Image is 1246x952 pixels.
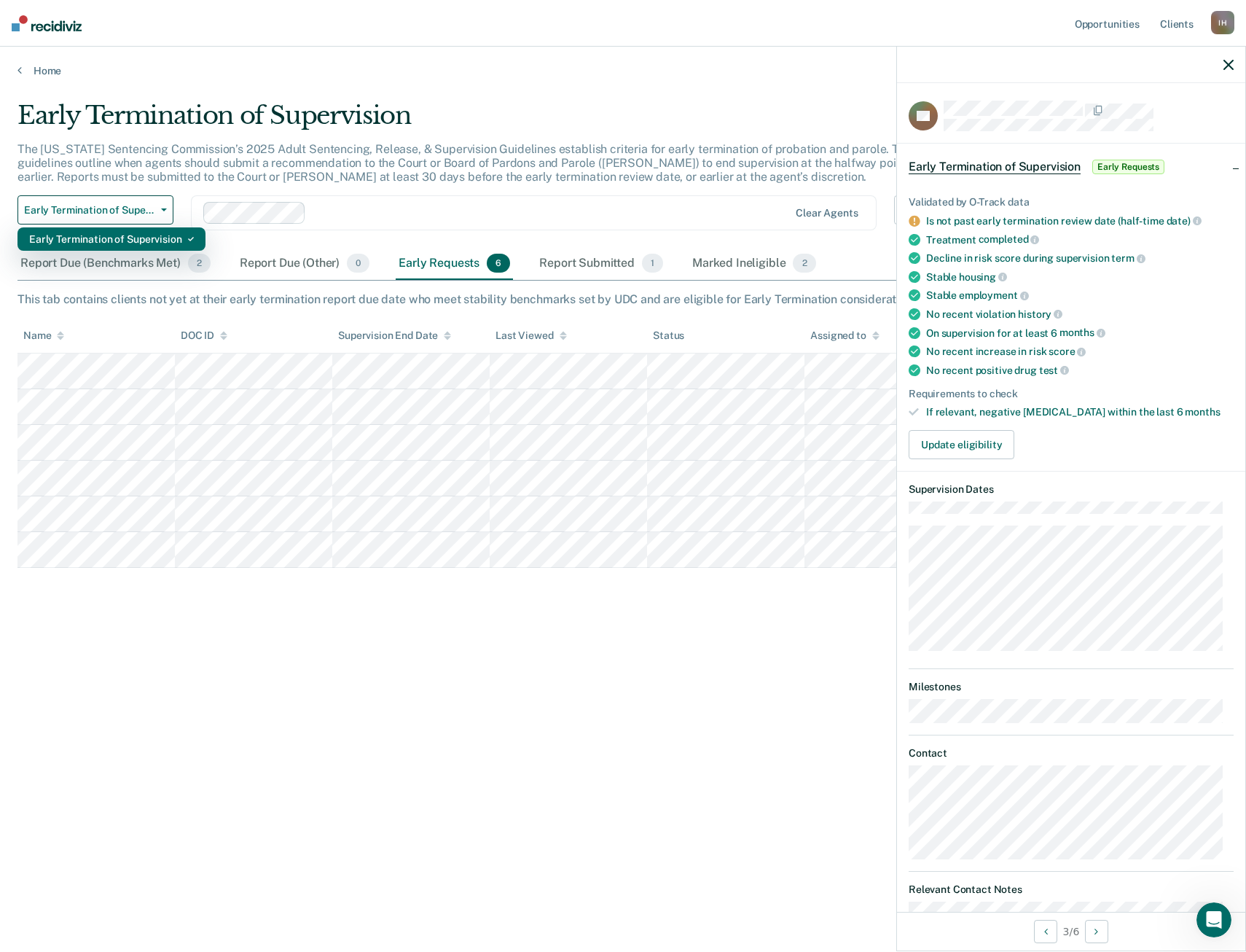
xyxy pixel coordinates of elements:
[181,329,227,342] div: DOC ID
[793,254,815,273] span: 2
[12,15,82,31] img: Recidiviz
[29,227,194,251] div: Early Termination of Supervision
[909,430,1014,459] button: Update eligibility
[1085,920,1108,943] button: Next Opportunity
[188,254,211,273] span: 2
[17,292,1229,306] div: This tab contains clients not yet at their early termination report due date who meet stability b...
[959,271,1007,283] span: housing
[909,681,1234,693] dt: Milestones
[1034,920,1057,943] button: Previous Opportunity
[689,248,819,280] div: Marked Ineligible
[909,483,1234,496] dt: Supervision Dates
[909,747,1234,760] dt: Contact
[926,406,1234,418] div: If relevant, negative [MEDICAL_DATA] within the last 6
[1049,346,1086,357] span: score
[653,329,684,342] div: Status
[23,329,64,342] div: Name
[1185,406,1220,418] span: months
[926,289,1234,302] div: Stable
[897,912,1245,951] div: 3 / 6
[642,254,663,273] span: 1
[909,160,1081,174] span: Early Termination of Supervision
[926,327,1234,340] div: On supervision for at least 6
[926,214,1234,227] div: Is not past early termination review date (half-time date)
[1039,364,1069,376] span: test
[796,207,858,219] div: Clear agents
[979,233,1040,245] span: completed
[17,142,930,184] p: The [US_STATE] Sentencing Commission’s 2025 Adult Sentencing, Release, & Supervision Guidelines e...
[926,233,1234,246] div: Treatment
[926,308,1234,321] div: No recent violation
[1111,252,1145,264] span: term
[347,254,369,273] span: 0
[810,329,879,342] div: Assigned to
[487,254,510,273] span: 6
[17,64,1229,77] a: Home
[897,144,1245,190] div: Early Termination of SupervisionEarly Requests
[1018,308,1062,320] span: history
[1092,160,1164,174] span: Early Requests
[237,248,372,280] div: Report Due (Other)
[909,196,1234,208] div: Validated by O-Track data
[338,329,451,342] div: Supervision End Date
[17,101,952,142] div: Early Termination of Supervision
[24,204,155,216] span: Early Termination of Supervision
[909,883,1234,896] dt: Relevant Contact Notes
[1211,11,1234,34] div: I H
[1196,902,1231,937] iframe: Intercom live chat
[396,248,513,280] div: Early Requests
[1059,327,1105,338] span: months
[536,248,666,280] div: Report Submitted
[926,270,1234,284] div: Stable
[926,345,1234,358] div: No recent increase in risk
[926,364,1234,377] div: No recent positive drug
[926,251,1234,265] div: Decline in risk score during supervision
[17,248,213,280] div: Report Due (Benchmarks Met)
[495,329,566,342] div: Last Viewed
[909,388,1234,400] div: Requirements to check
[959,289,1028,301] span: employment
